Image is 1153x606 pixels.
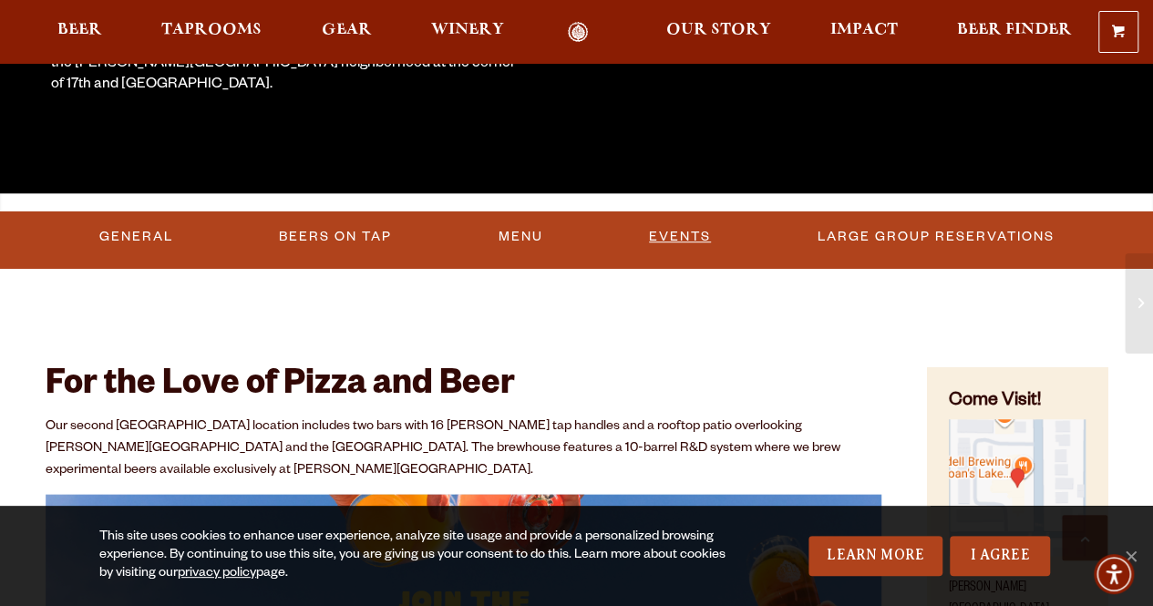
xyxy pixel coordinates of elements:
span: Beer [57,23,102,37]
a: Gear [310,22,384,43]
span: Taprooms [161,23,262,37]
a: Taprooms [149,22,273,43]
h2: For the Love of Pizza and Beer [46,367,881,407]
a: Events [642,216,718,258]
span: Impact [830,23,898,37]
span: Gear [322,23,372,37]
a: Impact [818,22,910,43]
div: Accessibility Menu [1094,554,1134,594]
p: Our second [GEOGRAPHIC_DATA] location includes two bars with 16 [PERSON_NAME] tap handles and a r... [46,416,881,482]
div: This site uses cookies to enhance user experience, analyze site usage and provide a personalized ... [99,529,736,583]
a: Winery [419,22,516,43]
h4: Come Visit! [949,389,1086,416]
a: Large Group Reservations [810,216,1062,258]
a: Odell Home [544,22,613,43]
a: Our Story [654,22,783,43]
a: Learn More [808,536,942,576]
a: Beer [46,22,114,43]
a: Beer Finder [945,22,1084,43]
div: Come visit our 10-barrel pilot brewhouse, taproom and pizza kitchen in the [PERSON_NAME][GEOGRAPH... [51,34,518,97]
a: General [92,216,180,258]
a: I Agree [950,536,1050,576]
a: Menu [491,216,551,258]
span: Our Story [666,23,771,37]
a: privacy policy [178,567,256,581]
img: Small thumbnail of location on map [949,419,1086,556]
a: Beers On Tap [272,216,399,258]
span: Beer Finder [957,23,1072,37]
span: Winery [431,23,504,37]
